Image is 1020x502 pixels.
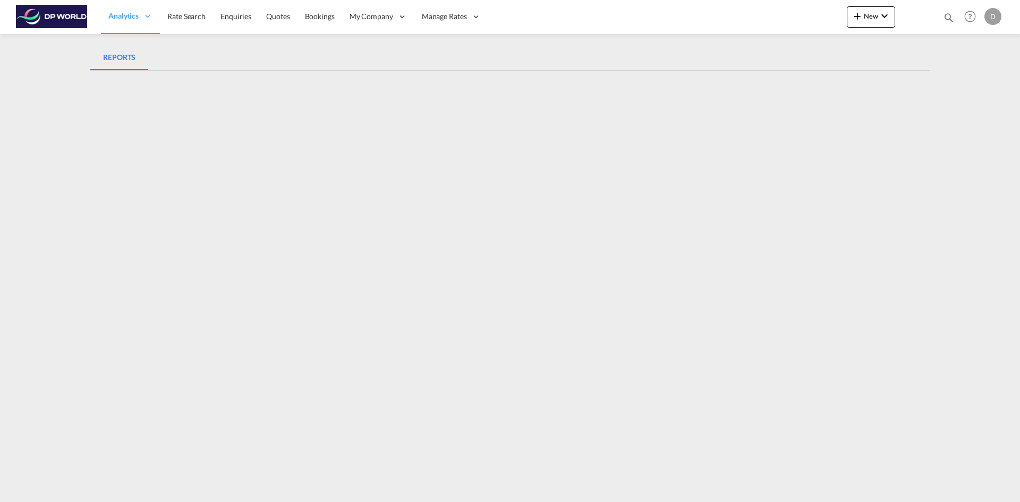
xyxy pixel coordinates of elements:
button: icon-plus 400-fgNewicon-chevron-down [847,6,895,28]
span: Enquiries [220,12,251,21]
span: Bookings [305,12,335,21]
div: Help [961,7,984,27]
span: My Company [350,11,393,22]
md-icon: icon-magnify [943,12,955,23]
md-pagination-wrapper: Use the left and right arrow keys to navigate between tabs [90,45,148,70]
span: Quotes [266,12,290,21]
span: Rate Search [167,12,206,21]
span: New [851,12,891,20]
span: Analytics [108,11,139,21]
div: D [984,8,1001,25]
div: icon-magnify [943,12,955,28]
img: c08ca190194411f088ed0f3ba295208c.png [16,5,88,29]
div: REPORTS [103,51,135,64]
span: Help [961,7,979,25]
md-icon: icon-chevron-down [878,10,891,22]
md-icon: icon-plus 400-fg [851,10,864,22]
span: Manage Rates [422,11,467,22]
